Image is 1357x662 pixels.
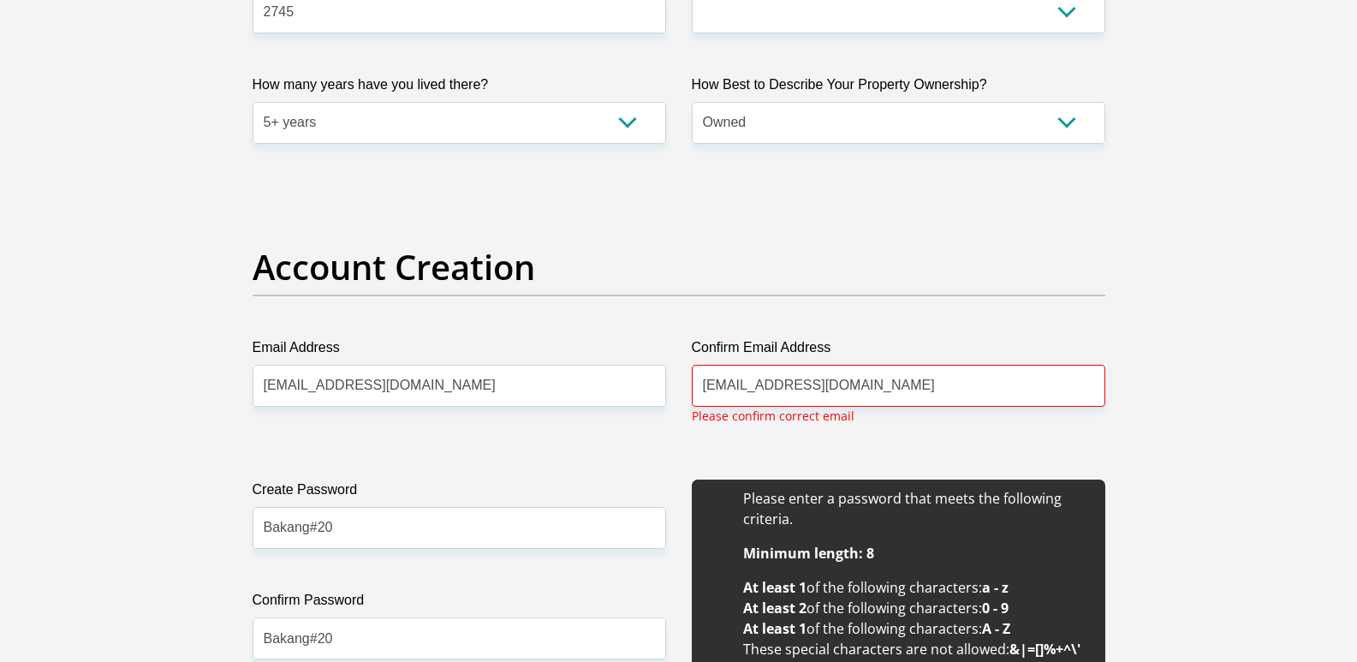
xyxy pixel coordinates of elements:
label: Email Address [253,337,666,365]
input: Create Password [253,507,666,549]
input: Confirm Password [253,617,666,659]
label: Create Password [253,480,666,507]
b: 0 - 9 [982,599,1009,617]
b: a - z [982,578,1009,597]
h2: Account Creation [253,247,1105,288]
li: Please enter a password that meets the following criteria. [743,488,1088,529]
li: of the following characters: [743,618,1088,639]
b: At least 2 [743,599,806,617]
label: How Best to Describe Your Property Ownership? [692,75,1105,102]
b: At least 1 [743,619,806,638]
label: Confirm Email Address [692,337,1105,365]
li: of the following characters: [743,577,1088,598]
select: Please select a value [253,102,666,144]
li: These special characters are not allowed: [743,639,1088,659]
p: Please confirm correct email [692,407,854,425]
input: Email Address [253,365,666,407]
input: Confirm Email Address [692,365,1105,407]
b: At least 1 [743,578,806,597]
b: Minimum length: 8 [743,544,874,563]
b: A - Z [982,619,1010,638]
label: Confirm Password [253,590,666,617]
label: How many years have you lived there? [253,75,666,102]
b: &|=[]%+^\' [1009,640,1080,659]
li: of the following characters: [743,598,1088,618]
select: Please select a value [692,102,1105,144]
